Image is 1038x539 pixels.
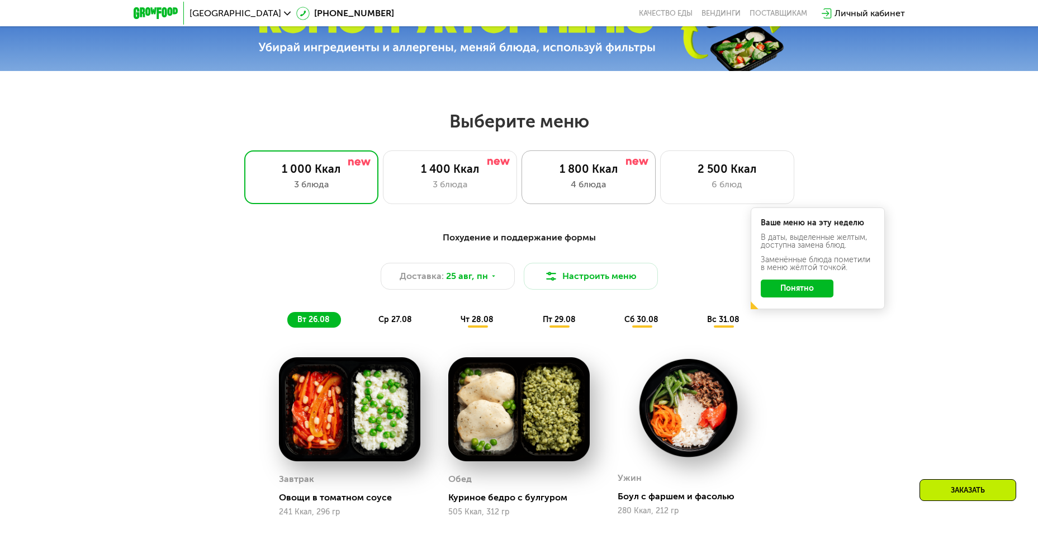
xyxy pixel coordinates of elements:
div: Заказать [919,479,1016,501]
div: 505 Ккал, 312 гр [448,508,590,517]
div: Похудение и поддержание формы [188,231,850,245]
div: 2 500 Ккал [672,162,783,176]
a: Вендинги [702,9,741,18]
div: 1 800 Ккал [533,162,644,176]
div: Ужин [618,470,642,486]
div: 3 блюда [256,178,367,191]
div: Боул с фаршем и фасолью [618,491,768,502]
div: 241 Ккал, 296 гр [279,508,420,517]
div: Овощи в томатном соусе [279,492,429,503]
div: 3 блюда [395,178,505,191]
div: Ваше меню на эту неделю [761,219,875,227]
div: Завтрак [279,471,314,488]
div: Личный кабинет [835,7,905,20]
div: поставщикам [750,9,807,18]
button: Понятно [761,280,833,297]
div: 280 Ккал, 212 гр [618,507,759,516]
span: 25 авг, пн [446,269,488,283]
span: чт 28.08 [461,315,494,324]
span: Доставка: [400,269,444,283]
div: Заменённые блюда пометили в меню жёлтой точкой. [761,256,875,272]
a: [PHONE_NUMBER] [296,7,394,20]
span: вс 31.08 [707,315,740,324]
span: вт 26.08 [297,315,330,324]
a: Качество еды [639,9,693,18]
div: 4 блюда [533,178,644,191]
span: ср 27.08 [378,315,412,324]
button: Настроить меню [524,263,658,290]
span: сб 30.08 [624,315,658,324]
div: 1 400 Ккал [395,162,505,176]
div: 1 000 Ккал [256,162,367,176]
h2: Выберите меню [36,110,1002,133]
div: В даты, выделенные желтым, доступна замена блюд. [761,234,875,249]
div: 6 блюд [672,178,783,191]
div: Обед [448,471,472,488]
span: [GEOGRAPHIC_DATA] [189,9,281,18]
div: Куриное бедро с булгуром [448,492,599,503]
span: пт 29.08 [543,315,576,324]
